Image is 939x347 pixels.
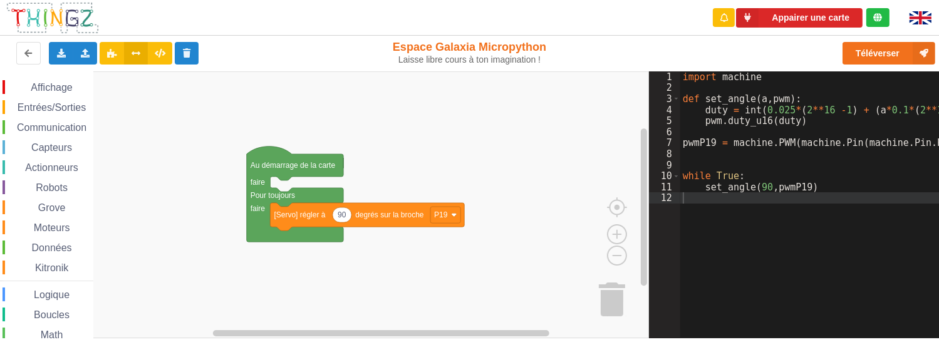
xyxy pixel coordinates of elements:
div: 1 [649,71,680,83]
div: Tu es connecté au serveur de création de Thingz [866,8,890,27]
span: Math [39,329,65,340]
div: 8 [649,148,680,160]
button: Téléverser [843,42,935,65]
span: Actionneurs [23,162,80,173]
div: 12 [649,192,680,204]
span: Boucles [32,309,71,320]
div: 2 [649,82,680,93]
div: 3 [649,93,680,105]
text: degrés sur la broche [355,210,424,219]
div: 5 [649,115,680,127]
span: Logique [32,289,71,300]
div: 6 [649,127,680,138]
span: Entrées/Sorties [16,102,88,113]
span: Moteurs [32,222,72,233]
span: Kitronik [33,262,70,273]
text: Pour toujours [251,191,295,200]
img: gb.png [910,11,931,24]
span: Communication [15,122,88,133]
div: 9 [649,160,680,171]
div: 10 [649,170,680,182]
text: 90 [338,210,346,219]
span: Capteurs [29,142,74,153]
div: Laisse libre cours à ton imagination ! [389,54,549,65]
img: thingz_logo.png [6,1,100,34]
div: 11 [649,182,680,193]
button: Appairer une carte [736,8,863,28]
span: Grove [36,202,68,213]
text: faire [251,204,266,213]
text: [Servo] régler à [274,210,325,219]
text: Au démarrage de la carte [251,161,336,170]
span: Robots [34,182,70,193]
text: P19 [434,210,448,219]
span: Données [30,242,74,253]
div: Espace Galaxia Micropython [389,40,549,65]
div: 4 [649,105,680,116]
text: faire [251,178,266,187]
div: 7 [649,137,680,148]
span: Affichage [29,82,74,93]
